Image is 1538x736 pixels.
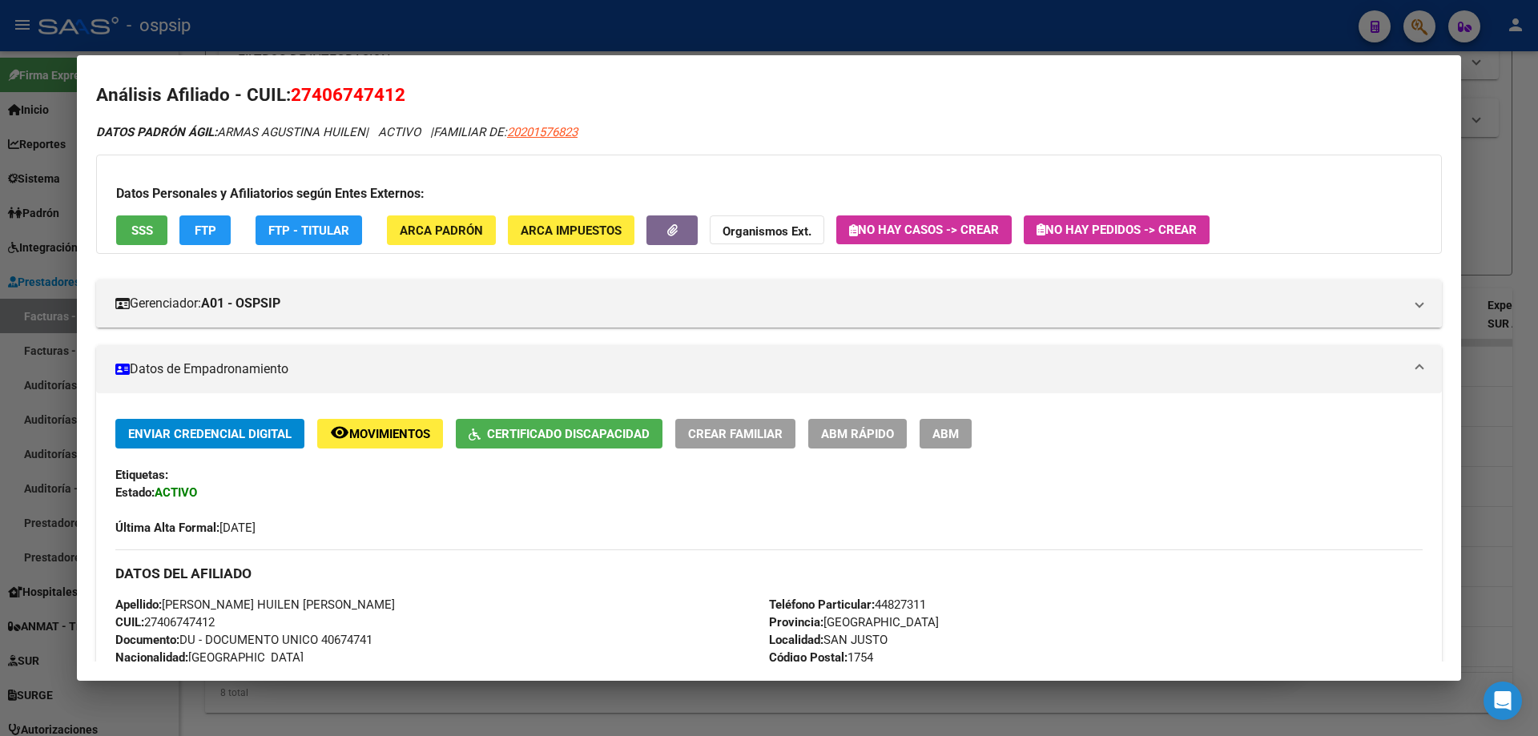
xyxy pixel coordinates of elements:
strong: Organismos Ext. [723,224,811,239]
strong: Código Postal: [769,650,848,665]
span: Crear Familiar [688,427,783,441]
span: No hay casos -> Crear [849,223,999,237]
button: SSS [116,215,167,245]
strong: DATOS PADRÓN ÁGIL: [96,125,217,139]
strong: Teléfono Particular: [769,597,875,612]
span: [DATE] [115,521,256,535]
strong: Etiquetas: [115,468,168,482]
span: FTP - Titular [268,223,349,238]
button: No hay Pedidos -> Crear [1024,215,1210,244]
span: Enviar Credencial Digital [128,427,292,441]
strong: Última Alta Formal: [115,521,219,535]
span: Certificado Discapacidad [487,427,650,441]
span: SAN JUSTO [769,633,888,647]
span: [PERSON_NAME] HUILEN [PERSON_NAME] [115,597,395,612]
span: ABM Rápido [821,427,894,441]
span: 20201576823 [507,125,578,139]
button: Movimientos [317,419,443,448]
span: FTP [195,223,216,238]
strong: CUIL: [115,615,144,629]
mat-expansion-panel-header: Gerenciador:A01 - OSPSIP [96,280,1442,328]
button: ABM Rápido [808,419,907,448]
span: ARCA Impuestos [521,223,622,238]
button: FTP [179,215,231,245]
button: ARCA Padrón [387,215,496,245]
mat-panel-title: Gerenciador: [115,294,1403,313]
button: Crear Familiar [675,419,795,448]
mat-expansion-panel-header: Datos de Empadronamiento [96,345,1442,393]
span: Movimientos [349,427,430,441]
h3: Datos Personales y Afiliatorios según Entes Externos: [116,184,1422,203]
span: 44827311 [769,597,926,612]
span: 1754 [769,650,873,665]
button: Enviar Credencial Digital [115,419,304,448]
span: ARMAS AGUSTINA HUILEN [96,125,365,139]
span: No hay Pedidos -> Crear [1037,223,1197,237]
span: 27406747412 [291,84,405,105]
h2: Análisis Afiliado - CUIL: [96,82,1442,109]
span: SSS [131,223,153,238]
button: Certificado Discapacidad [456,419,662,448]
strong: ACTIVO [155,485,197,500]
div: Open Intercom Messenger [1484,682,1522,720]
span: [GEOGRAPHIC_DATA] [115,650,304,665]
button: ABM [920,419,972,448]
strong: Estado: [115,485,155,500]
span: [GEOGRAPHIC_DATA] [769,615,939,629]
mat-icon: remove_red_eye [330,423,349,442]
button: FTP - Titular [256,215,362,245]
span: FAMILIAR DE: [433,125,578,139]
span: 27406747412 [115,615,215,629]
strong: Nacionalidad: [115,650,188,665]
button: ARCA Impuestos [508,215,634,245]
h3: DATOS DEL AFILIADO [115,565,1423,582]
button: Organismos Ext. [710,215,824,245]
strong: A01 - OSPSIP [201,294,280,313]
span: ARCA Padrón [400,223,483,238]
i: | ACTIVO | [96,125,578,139]
strong: Documento: [115,633,179,647]
strong: Apellido: [115,597,162,612]
strong: Localidad: [769,633,823,647]
strong: Provincia: [769,615,823,629]
span: ABM [932,427,959,441]
mat-panel-title: Datos de Empadronamiento [115,360,1403,379]
button: No hay casos -> Crear [836,215,1012,244]
span: DU - DOCUMENTO UNICO 40674741 [115,633,372,647]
